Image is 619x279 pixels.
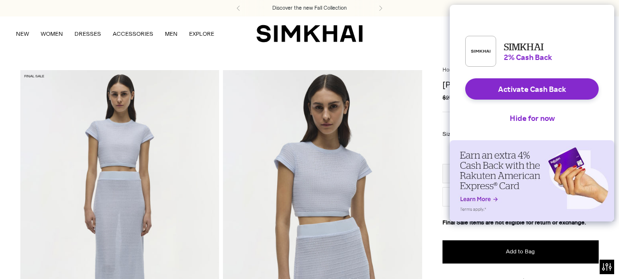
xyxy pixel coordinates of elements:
button: XS [442,164,492,183]
strong: Final Sale items are not eligible for return or exchange. [442,219,586,226]
s: $275 [442,93,456,102]
a: ACCESSORIES [113,23,153,44]
h1: [PERSON_NAME] Skirt [442,80,599,89]
a: NEW [16,23,29,44]
span: Add to Bag [506,248,535,256]
button: L [442,187,492,206]
button: Add to Bag [442,240,599,264]
a: DRESSES [74,23,101,44]
a: WOMEN [41,23,63,44]
nav: breadcrumbs [442,66,599,74]
label: Size: [442,130,459,139]
a: Discover the new Fall Collection [272,4,347,12]
a: MEN [165,23,177,44]
a: SIMKHAI [256,24,363,43]
a: Home [442,67,457,73]
a: EXPLORE [189,23,214,44]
